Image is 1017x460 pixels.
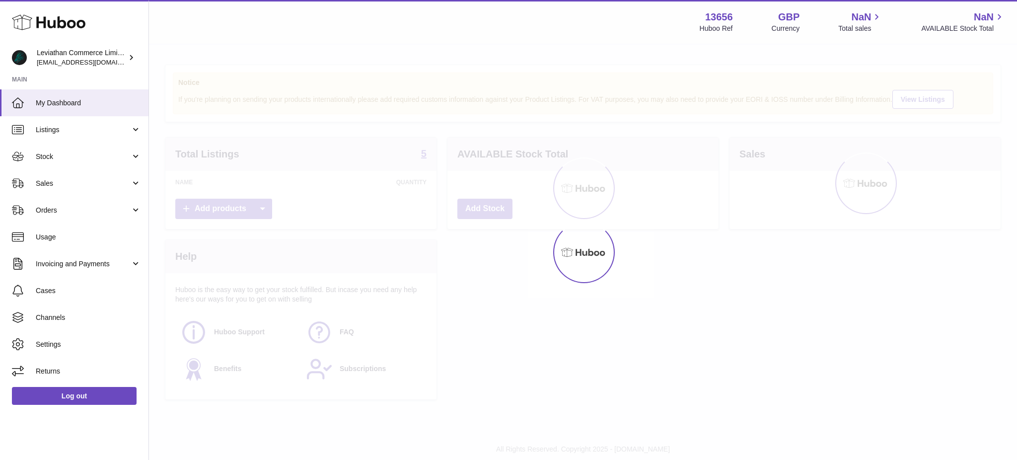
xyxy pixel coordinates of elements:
[974,10,994,24] span: NaN
[37,58,146,66] span: [EMAIL_ADDRESS][DOMAIN_NAME]
[838,10,882,33] a: NaN Total sales
[36,367,141,376] span: Returns
[705,10,733,24] strong: 13656
[778,10,799,24] strong: GBP
[36,286,141,296] span: Cases
[36,232,141,242] span: Usage
[36,98,141,108] span: My Dashboard
[700,24,733,33] div: Huboo Ref
[921,10,1005,33] a: NaN AVAILABLE Stock Total
[36,340,141,349] span: Settings
[36,152,131,161] span: Stock
[37,48,126,67] div: Leviathan Commerce Limited
[772,24,800,33] div: Currency
[36,179,131,188] span: Sales
[36,259,131,269] span: Invoicing and Payments
[851,10,871,24] span: NaN
[12,50,27,65] img: support@pawwise.co
[921,24,1005,33] span: AVAILABLE Stock Total
[36,313,141,322] span: Channels
[12,387,137,405] a: Log out
[36,125,131,135] span: Listings
[36,206,131,215] span: Orders
[838,24,882,33] span: Total sales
